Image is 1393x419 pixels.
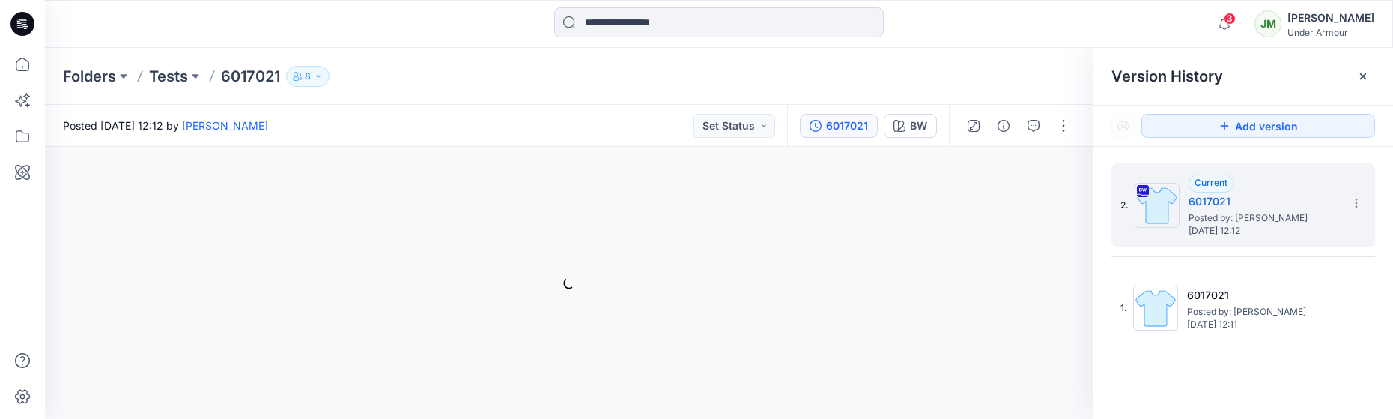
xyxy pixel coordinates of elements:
[1189,193,1338,211] h5: 6017021
[1120,301,1127,315] span: 1.
[1187,286,1337,304] h5: 6017021
[992,114,1016,138] button: Details
[1189,226,1338,236] span: [DATE] 12:12
[1287,27,1374,38] div: Under Armour
[1141,114,1375,138] button: Add version
[1224,13,1236,25] span: 3
[1357,70,1369,82] button: Close
[1111,67,1223,85] span: Version History
[884,114,937,138] button: BW
[182,119,268,132] a: [PERSON_NAME]
[800,114,878,138] button: 6017021
[286,66,330,87] button: 8
[1254,10,1281,37] div: JM
[1187,319,1337,330] span: [DATE] 12:11
[1187,304,1337,319] span: Posted by: Jakub Makowski
[63,118,268,133] span: Posted [DATE] 12:12 by
[1287,9,1374,27] div: [PERSON_NAME]
[1120,199,1129,212] span: 2.
[305,68,311,85] p: 8
[1189,211,1338,226] span: Posted by: Jakub Makowski
[1111,114,1135,138] button: Show Hidden Versions
[1133,286,1178,331] img: 6017021
[221,66,280,87] p: 6017021
[826,118,868,134] div: 6017021
[1195,177,1227,188] span: Current
[910,118,927,134] div: BW
[63,66,116,87] a: Folders
[149,66,188,87] a: Tests
[1135,183,1180,228] img: 6017021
